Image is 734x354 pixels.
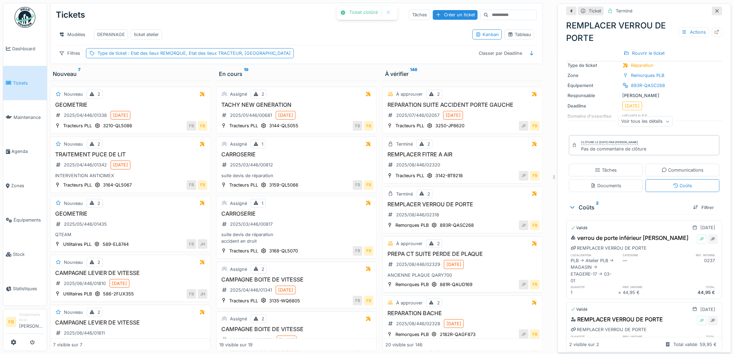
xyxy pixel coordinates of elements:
div: 2 [97,259,100,266]
div: Kanban [476,31,499,38]
div: Nouveau [64,91,83,97]
div: Utilitaires PLL [63,241,92,248]
span: Agenda [11,148,44,155]
div: FB [187,289,196,299]
div: [DATE] [701,224,716,231]
div: 586-2FUX355 [103,291,134,297]
div: Ticket [589,8,601,14]
div: Terminé [396,141,413,147]
div: INTERVENTION ANTICIMEX [53,172,207,179]
div: FB [364,180,374,190]
div: [DATE] [701,306,716,313]
a: Maintenance [3,100,47,135]
div: REMPLACER VERROU DE PORTE [571,245,647,251]
div: FB [187,180,196,190]
div: 44,95 € [623,289,671,296]
div: FB [198,121,207,131]
div: Tâches [409,10,430,20]
div: [DATE] [113,112,128,119]
span: Stock [13,251,44,258]
a: Équipements [3,203,47,237]
div: Coûts [673,182,693,189]
div: Équipement [568,82,620,89]
span: Maintenance [14,114,44,121]
div: 2182R-QAGF873 [440,331,476,338]
div: 2025/08/446/02328 [396,320,440,327]
div: 2 [97,91,100,97]
div: Tracteurs PLL [229,122,258,129]
div: Nouveau [64,200,83,207]
sup: 19 [244,70,248,78]
div: PLB -> Atelier PLB -> MAGASIN -> ETAGERE-17 -> 03-01 [571,257,618,284]
div: JP [519,280,529,290]
div: 3168-QL5070 [269,248,298,254]
div: Clôturé le [DATE] par [PERSON_NAME] [581,140,638,145]
div: 881R-QAUD169 [440,281,472,288]
div: Créer un ticket [433,10,478,19]
div: QTEAM [53,231,207,238]
div: [DATE] [625,103,640,109]
div: — [623,257,671,284]
div: Filtrer [691,203,717,212]
span: Tickets [13,80,44,86]
h3: PREPA CT SUITE PERDE DE PLAQUE [385,251,540,257]
img: Badge_color-CXgf-gQk.svg [15,7,35,28]
div: ANCIENNE PLAQUE QARY700 [385,272,540,278]
h3: TRAITEMENT PUCE DE LIT [53,151,207,158]
div: 2025/05/446/01590 [230,337,273,343]
div: Utilitaires PLB [63,291,92,297]
div: Modèles [56,29,88,40]
div: × [618,289,623,296]
div: FB [530,329,540,339]
span: Zones [11,182,44,189]
sup: 7 [78,70,80,78]
div: Total validé: 59,95 € [674,342,717,348]
div: 893R-QASC268 [440,222,474,228]
div: 3210-QL5086 [103,122,132,129]
h3: GEOMETRIE [53,102,207,108]
span: Équipements [14,217,44,223]
div: 1 [571,289,618,296]
div: Remorques PLB [395,331,429,338]
div: Tracteurs PLL [395,122,424,129]
div: 2 [437,91,440,97]
div: Terminé [616,8,633,14]
div: 2 [97,200,100,207]
div: En cours [219,70,374,78]
h6: ref. interne [671,253,718,257]
li: [PERSON_NAME] [19,312,44,332]
h6: localisation [571,253,618,257]
div: JP [519,221,529,230]
div: Voir tous les détails [619,116,673,127]
div: 2025/03/446/00817 [230,221,273,227]
div: Réparation [631,62,654,69]
h6: total [671,334,718,339]
div: Pas de commentaire de clôture [581,146,647,152]
a: Stock [3,237,47,271]
div: [DATE] [279,337,294,343]
div: 3142-BT9218 [435,172,463,179]
div: FB [530,221,540,230]
div: Gestionnaire local [19,312,44,323]
div: [DATE] [113,162,128,168]
div: FB [353,180,362,190]
div: [DATE] [112,280,127,287]
div: 2025/08/446/02329 [396,261,440,268]
a: Statistiques [3,271,47,306]
div: Validé [571,306,588,312]
div: FB [187,121,196,131]
div: 2 [437,300,440,306]
sup: 146 [410,70,417,78]
div: Zone [568,72,620,79]
div: FB [530,280,540,290]
div: À approuver [396,240,423,247]
div: Assigné [230,316,247,322]
div: Remorques PLB [631,72,665,79]
div: 19 visible sur 19 [219,342,253,348]
div: FB [364,296,374,305]
div: REMPLACER VERROU DE PORTE [571,326,647,333]
h3: CARROSERIE [219,151,374,158]
div: Assigné [230,91,247,97]
div: Nouveau [64,309,83,316]
div: 2025/04/446/01341 [230,287,272,293]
